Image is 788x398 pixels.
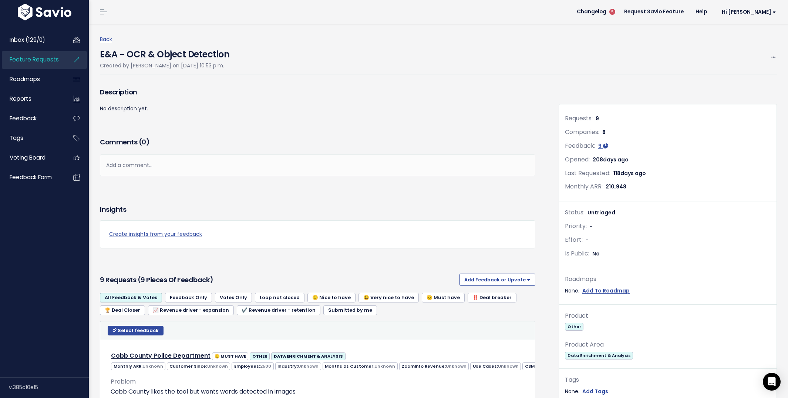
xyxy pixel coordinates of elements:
[374,363,395,369] span: Unknown
[2,169,61,186] a: Feedback form
[722,9,776,15] span: Hi [PERSON_NAME]
[582,286,630,295] a: Add To Roadmap
[522,362,575,370] span: CSM Owner:
[565,222,587,230] span: Priority:
[565,249,589,258] span: Is Public:
[100,204,126,215] h3: Insights
[713,6,782,18] a: Hi [PERSON_NAME]
[565,340,771,350] div: Product Area
[592,250,600,257] span: No
[2,51,61,68] a: Feature Requests
[590,223,593,230] span: -
[620,170,646,177] span: days ago
[470,362,521,370] span: Use Cases:
[618,6,690,17] a: Request Savio Feature
[323,305,377,315] a: Submitted by me
[598,142,602,150] span: 9
[565,311,771,321] div: Product
[207,363,228,369] span: Unknown
[2,71,61,88] a: Roadmaps
[167,362,230,370] span: Customer Since:
[252,353,267,359] strong: OTHER
[10,114,37,122] span: Feedback
[565,155,590,164] span: Opened:
[100,36,112,43] a: Back
[215,293,252,302] a: Votes Only
[100,293,162,302] a: All Feedback & Votes
[323,362,398,370] span: Months as Customer:
[142,363,163,369] span: Unknown
[598,142,608,150] a: 9
[298,363,319,369] span: Unknown
[232,362,273,370] span: Employees:
[118,327,159,334] span: Select feedback
[10,56,59,63] span: Feature Requests
[100,104,535,113] p: No description yet.
[582,387,608,396] a: Add Tags
[606,183,626,190] span: 210,948
[565,352,633,359] span: Data Enrichment & Analysis
[587,209,615,216] span: Untriaged
[565,141,595,150] span: Feedback:
[577,9,606,14] span: Changelog
[142,137,146,147] span: 0
[763,373,781,391] div: Open Intercom Messenger
[108,326,164,335] button: Select feedback
[274,353,343,359] strong: DATA ENRICHMENT & ANALYSIS
[586,236,589,244] span: -
[596,115,599,122] span: 9
[565,235,583,244] span: Effort:
[10,154,46,161] span: Voting Board
[603,156,629,163] span: days ago
[565,387,771,396] div: None.
[459,274,535,285] button: Add Feedback or Upvote
[593,156,629,163] span: 208
[260,363,271,369] span: 2500
[2,90,61,107] a: Reports
[100,305,145,315] a: 🏆 Deal Closer
[565,182,603,191] span: Monthly ARR:
[565,208,585,217] span: Status:
[100,154,535,176] div: Add a comment...
[111,362,165,370] span: Monthly ARR:
[2,130,61,147] a: Tags
[565,274,771,285] div: Roadmaps
[609,9,615,15] span: 5
[468,293,516,302] a: ‼️ Deal breaker
[565,323,583,331] span: Other
[565,128,599,136] span: Companies:
[446,363,467,369] span: Unknown
[613,170,646,177] span: 118
[565,286,771,295] div: None.
[10,75,40,83] span: Roadmaps
[422,293,465,302] a: 🫡 Must have
[9,378,89,397] div: v.385c10e15
[10,173,52,181] span: Feedback form
[10,134,23,142] span: Tags
[565,114,593,123] span: Requests:
[565,375,771,385] div: Tags
[399,362,469,370] span: ZoomInfo Revenue:
[165,293,212,302] a: Feedback Only
[10,36,45,44] span: Inbox (129/0)
[16,4,73,20] img: logo-white.9d6f32f41409.svg
[690,6,713,17] a: Help
[602,128,606,136] span: 8
[307,293,356,302] a: 🙂 Nice to have
[255,293,304,302] a: Loop not closed
[215,353,246,359] strong: 🫡 MUST HAVE
[100,62,224,69] span: Created by [PERSON_NAME] on [DATE] 10:53 p.m.
[100,44,229,61] h4: E&A - OCR & Object Detection
[2,31,61,49] a: Inbox (129/0)
[565,169,610,177] span: Last Requested:
[2,149,61,166] a: Voting Board
[148,305,234,315] a: 📈 Revenue driver - expansion
[109,230,526,239] a: Create insights from your feedback
[111,377,136,386] span: Problem
[100,137,535,147] h3: Comments ( )
[275,362,321,370] span: Industry:
[100,275,457,285] h3: 9 Requests (9 pieces of Feedback)
[10,95,31,103] span: Reports
[100,87,535,97] h3: Description
[2,110,61,127] a: Feedback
